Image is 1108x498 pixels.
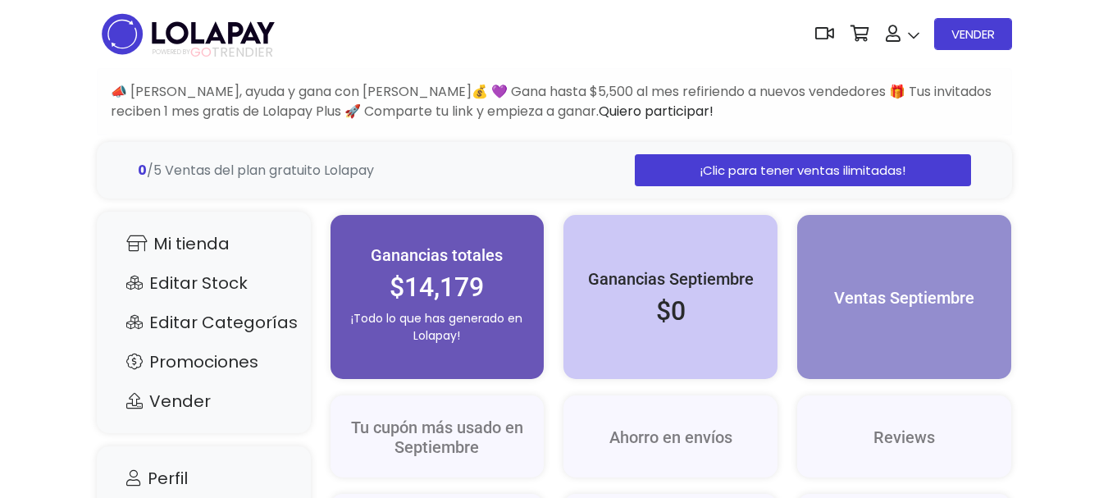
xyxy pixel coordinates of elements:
[347,272,528,303] h2: $14,179
[113,307,294,338] a: Editar Categorías
[580,269,761,289] h5: Ganancias Septiembre
[635,154,970,186] a: ¡Clic para tener ventas ilimitadas!
[347,418,528,457] h5: Tu cupón más usado en Septiembre
[934,18,1012,50] a: VENDER
[580,427,761,447] h5: Ahorro en envíos
[138,161,374,180] span: /5 Ventas del plan gratuito Lolapay
[599,102,714,121] a: Quiero participar!
[113,463,294,494] a: Perfil
[97,8,280,60] img: logo
[153,45,273,60] span: TRENDIER
[111,82,992,121] span: 📣 [PERSON_NAME], ayuda y gana con [PERSON_NAME]💰 💜 Gana hasta $5,500 al mes refiriendo a nuevos v...
[580,295,761,327] h2: $0
[153,48,190,57] span: POWERED BY
[138,161,147,180] strong: 0
[113,386,294,417] a: Vender
[113,346,294,377] a: Promociones
[113,267,294,299] a: Editar Stock
[190,43,212,62] span: GO
[814,288,995,308] h5: Ventas Septiembre
[347,310,528,345] p: ¡Todo lo que has generado en Lolapay!
[814,427,995,447] h5: Reviews
[347,245,528,265] h5: Ganancias totales
[113,228,294,259] a: Mi tienda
